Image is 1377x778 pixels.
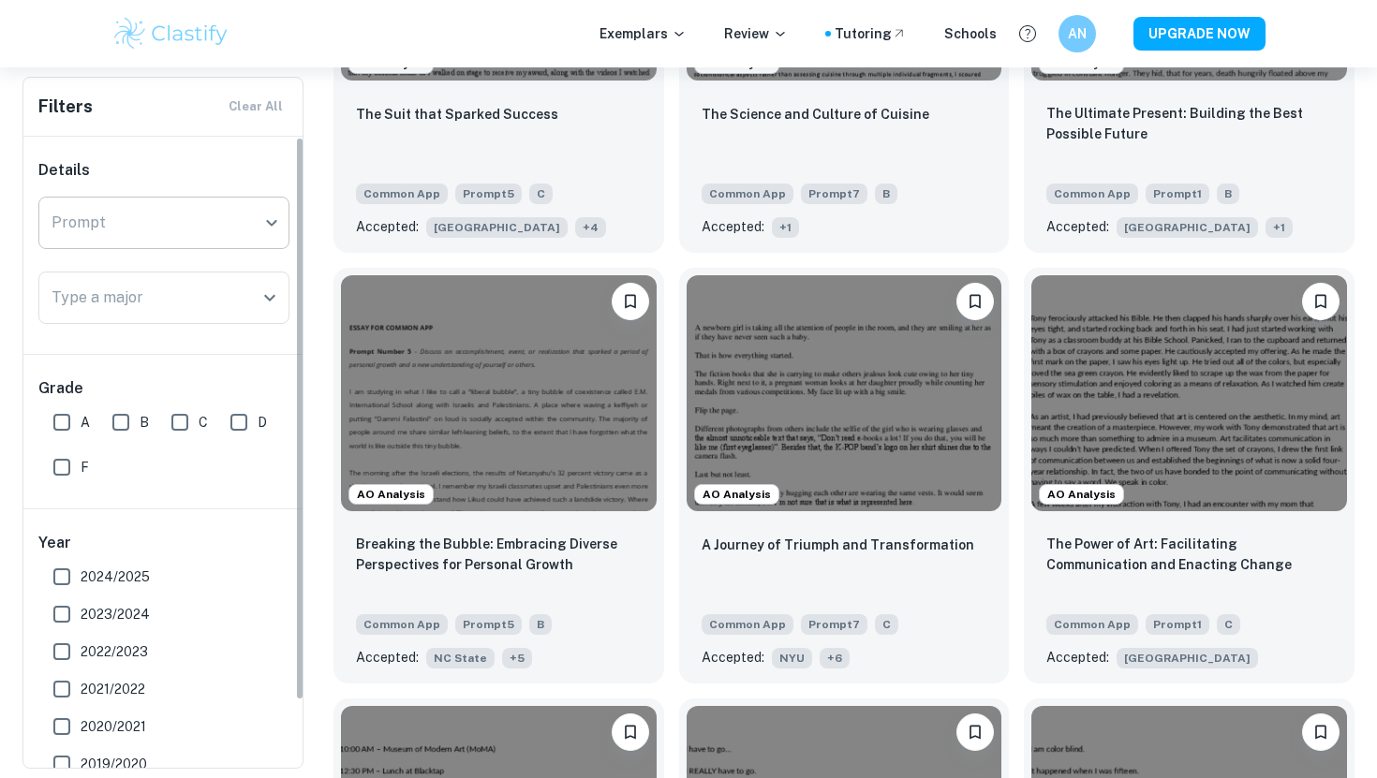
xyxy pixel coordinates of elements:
[1133,17,1266,51] button: UPGRADE NOW
[612,713,649,751] button: Bookmark
[258,412,267,433] span: D
[455,183,522,204] span: Prompt 5
[1031,275,1347,511] img: undefined Common App example thumbnail: The Power of Art: Facilitating Communica
[81,566,150,587] span: 2024/2025
[38,532,289,554] h6: Year
[687,275,1002,511] img: undefined Common App example thumbnail: A Journey of Triumph and Transformation
[341,275,657,511] img: undefined Common App example thumbnail: Breaking the Bubble: Embracing Diverse P
[1302,283,1340,320] button: Bookmark
[455,614,522,635] span: Prompt 5
[81,754,147,774] span: 2019/2020
[199,412,208,433] span: C
[257,285,283,311] button: Open
[612,283,649,320] button: Bookmark
[81,641,148,662] span: 2022/2023
[875,183,897,204] span: B
[956,713,994,751] button: Bookmark
[1040,486,1123,503] span: AO Analysis
[38,94,93,120] h6: Filters
[333,268,664,683] a: AO AnalysisBookmarkBreaking the Bubble: Embracing Diverse Perspectives for Personal GrowthCommon ...
[1146,614,1209,635] span: Prompt 1
[1117,648,1258,668] span: [GEOGRAPHIC_DATA]
[820,648,850,668] span: + 6
[356,534,642,575] p: Breaking the Bubble: Embracing Diverse Perspectives for Personal Growth
[801,183,867,204] span: Prompt 7
[356,614,448,635] span: Common App
[529,614,552,635] span: B
[529,183,553,204] span: C
[679,268,1010,683] a: AO AnalysisBookmarkA Journey of Triumph and TransformationCommon AppPrompt7CAccepted:NYU+6
[111,15,230,52] img: Clastify logo
[944,23,997,44] a: Schools
[702,647,764,668] p: Accepted:
[38,159,289,182] h6: Details
[81,412,90,433] span: A
[1024,268,1355,683] a: AO AnalysisBookmarkThe Power of Art: Facilitating Communication and Enacting ChangeCommon AppProm...
[81,457,89,477] span: F
[81,716,146,737] span: 2020/2021
[1302,713,1340,751] button: Bookmark
[81,679,145,699] span: 2021/2022
[356,216,419,237] p: Accepted:
[600,23,687,44] p: Exemplars
[356,183,448,204] span: Common App
[81,604,150,624] span: 2023/2024
[702,535,974,555] p: A Journey of Triumph and Transformation
[702,183,793,204] span: Common App
[575,217,606,238] span: + 4
[956,283,994,320] button: Bookmark
[1046,534,1332,575] p: The Power of Art: Facilitating Communication and Enacting Change
[356,647,419,668] p: Accepted:
[426,648,495,668] span: NC State
[801,614,867,635] span: Prompt 7
[702,614,793,635] span: Common App
[1046,103,1332,144] p: The Ultimate Present: Building the Best Possible Future
[724,23,788,44] p: Review
[1067,23,1088,44] h6: AN
[835,23,907,44] a: Tutoring
[875,614,898,635] span: C
[1217,183,1239,204] span: B
[426,217,568,238] span: [GEOGRAPHIC_DATA]
[1046,216,1109,237] p: Accepted:
[1046,183,1138,204] span: Common App
[1146,183,1209,204] span: Prompt 1
[140,412,149,433] span: B
[695,486,778,503] span: AO Analysis
[349,486,433,503] span: AO Analysis
[1266,217,1293,238] span: + 1
[356,104,558,125] p: The Suit that Sparked Success
[38,377,289,400] h6: Grade
[1012,18,1044,50] button: Help and Feedback
[1217,614,1240,635] span: C
[772,648,812,668] span: NYU
[702,216,764,237] p: Accepted:
[1117,217,1258,238] span: [GEOGRAPHIC_DATA]
[772,217,799,238] span: + 1
[1046,614,1138,635] span: Common App
[502,648,532,668] span: + 5
[1046,647,1109,668] p: Accepted:
[1059,15,1096,52] button: AN
[702,104,929,125] p: The Science and Culture of Cuisine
